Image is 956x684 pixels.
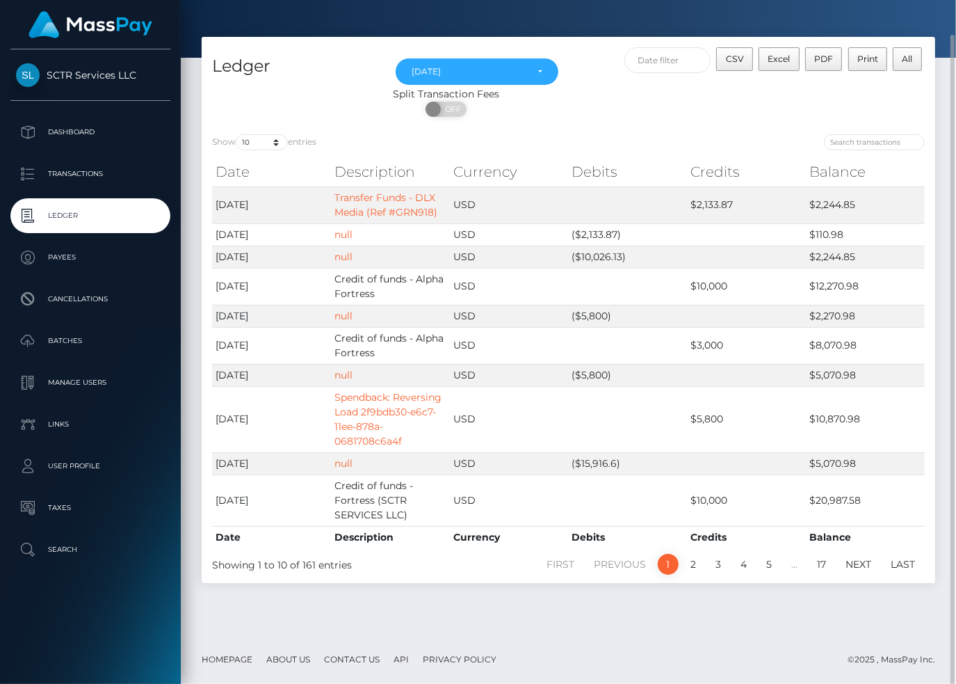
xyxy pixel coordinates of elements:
td: $2,244.85 [806,246,925,268]
a: Batches [10,324,170,358]
a: null [334,310,353,322]
td: $2,133.87 [687,186,806,223]
td: $10,870.98 [806,386,925,452]
td: $5,070.98 [806,364,925,386]
td: USD [450,452,569,475]
span: Excel [768,54,790,64]
td: $5,800 [687,386,806,452]
a: 4 [733,554,754,575]
button: Excel [759,47,800,71]
th: Description [331,158,450,186]
td: USD [450,305,569,327]
th: Currency [450,158,569,186]
select: Showentries [236,134,288,150]
th: Balance [806,526,925,548]
td: [DATE] [212,305,331,327]
td: $10,000 [687,268,806,305]
th: Debits [568,158,687,186]
td: $12,270.98 [806,268,925,305]
td: $10,000 [687,475,806,526]
a: Next [838,554,879,575]
a: 1 [658,554,679,575]
button: PDF [805,47,843,71]
td: [DATE] [212,246,331,268]
th: Date [212,526,331,548]
label: Show entries [212,134,316,150]
a: Contact Us [318,649,385,670]
td: $2,244.85 [806,186,925,223]
button: All [893,47,922,71]
div: Showing 1 to 10 of 161 entries [212,552,497,573]
td: USD [450,268,569,305]
input: Date filter [624,47,711,73]
a: Links [10,407,170,442]
td: ($10,026.13) [568,246,687,268]
span: OFF [433,102,468,117]
p: Links [16,414,165,435]
a: Cancellations [10,282,170,317]
a: Spendback: Reversing Load 2f9bdb30-e6c7-11ee-878a-0681708c6a4f [334,391,441,447]
span: All [902,54,913,64]
h4: Ledger [212,54,375,79]
td: USD [450,364,569,386]
a: Transactions [10,157,170,191]
a: Search [10,532,170,567]
span: CSV [726,54,744,64]
td: USD [450,386,569,452]
a: Dashboard [10,115,170,150]
td: $2,270.98 [806,305,925,327]
p: Cancellations [16,289,165,310]
td: ($5,800) [568,364,687,386]
th: Debits [568,526,687,548]
p: Transactions [16,164,165,184]
a: About Us [261,649,316,670]
a: Ledger [10,198,170,233]
td: [DATE] [212,327,331,364]
td: USD [450,223,569,246]
a: User Profile [10,449,170,484]
th: Credits [687,158,806,186]
p: Dashboard [16,122,165,143]
td: Credit of funds - Fortress (SCTR SERVICES LLC) [331,475,450,526]
td: $20,987.58 [806,475,925,526]
p: Ledger [16,205,165,226]
td: $5,070.98 [806,452,925,475]
button: Sep 2025 [396,58,558,85]
a: Manage Users [10,365,170,400]
td: USD [450,246,569,268]
a: Transfer Funds - DLX Media (Ref #GRN918) [334,191,437,218]
td: [DATE] [212,223,331,246]
button: Print [848,47,888,71]
a: API [388,649,414,670]
a: Homepage [196,649,258,670]
a: null [334,457,353,470]
a: null [334,228,353,241]
button: CSV [716,47,753,71]
a: Privacy Policy [417,649,502,670]
span: PDF [814,54,833,64]
img: MassPay Logo [29,11,152,38]
span: SCTR Services LLC [10,69,170,81]
input: Search transactions [824,134,925,150]
a: 5 [759,554,779,575]
td: $110.98 [806,223,925,246]
td: USD [450,327,569,364]
td: ($5,800) [568,305,687,327]
td: $3,000 [687,327,806,364]
p: Batches [16,331,165,351]
p: Taxes [16,498,165,518]
p: User Profile [16,456,165,477]
img: SCTR Services LLC [16,63,40,87]
td: [DATE] [212,186,331,223]
th: Currency [450,526,569,548]
td: [DATE] [212,475,331,526]
td: [DATE] [212,364,331,386]
td: Credit of funds - Alpha Fortress [331,268,450,305]
td: $8,070.98 [806,327,925,364]
a: 2 [683,554,704,575]
th: Credits [687,526,806,548]
td: Credit of funds - Alpha Fortress [331,327,450,364]
p: Manage Users [16,372,165,393]
a: null [334,369,353,381]
a: 3 [708,554,729,575]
